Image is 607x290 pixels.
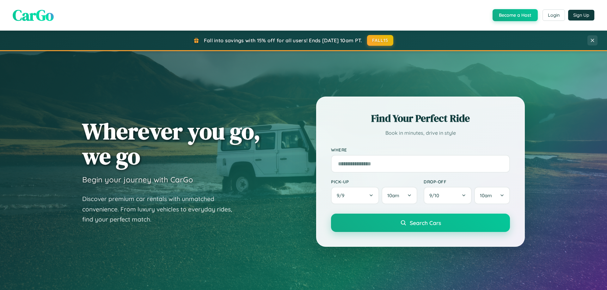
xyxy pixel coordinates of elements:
[367,35,394,46] button: FALL15
[82,194,240,225] p: Discover premium car rentals with unmatched convenience. From luxury vehicles to everyday rides, ...
[331,187,379,204] button: 9/9
[331,179,417,184] label: Pick-up
[429,192,442,198] span: 9 / 10
[13,5,54,26] span: CarGo
[493,9,538,21] button: Become a Host
[82,119,261,169] h1: Wherever you go, we go
[204,37,362,44] span: Fall into savings with 15% off for all users! Ends [DATE] 10am PT.
[82,175,193,184] h3: Begin your journey with CarGo
[337,192,347,198] span: 9 / 9
[474,187,510,204] button: 10am
[424,187,472,204] button: 9/10
[331,214,510,232] button: Search Cars
[331,147,510,152] label: Where
[424,179,510,184] label: Drop-off
[568,10,594,21] button: Sign Up
[480,192,492,198] span: 10am
[331,111,510,125] h2: Find Your Perfect Ride
[382,187,417,204] button: 10am
[331,128,510,138] p: Book in minutes, drive in style
[543,9,565,21] button: Login
[387,192,399,198] span: 10am
[410,219,441,226] span: Search Cars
